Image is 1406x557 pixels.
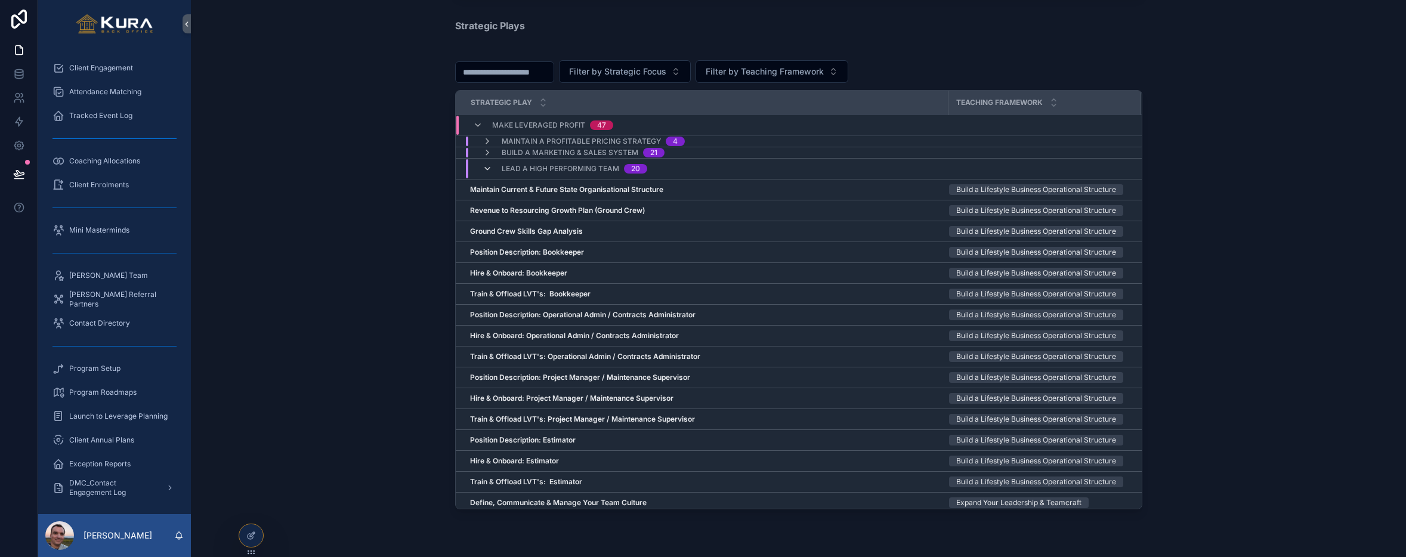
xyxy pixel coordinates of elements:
[470,477,582,486] strong: Train & Offload LVT's: Estimator
[956,226,1116,237] div: Build a Lifestyle Business Operational Structure
[696,60,848,83] button: Select Button
[38,48,191,514] div: scrollable content
[569,66,666,78] span: Filter by Strategic Focus
[45,174,184,196] a: Client Enrolments
[470,206,645,215] strong: Revenue to Resourcing Growth Plan (Ground Crew)
[956,372,1116,383] div: Build a Lifestyle Business Operational Structure
[470,352,700,361] strong: Train & Offload LVT's: Operational Admin / Contracts Administrator
[69,364,120,373] span: Program Setup
[45,312,184,334] a: Contact Directory
[502,137,661,146] span: Maintain a Profitable Pricing Strategy
[650,148,657,157] div: 21
[956,456,1116,466] div: Build a Lifestyle Business Operational Structure
[45,358,184,379] a: Program Setup
[471,98,532,107] span: Strategic Play
[470,394,673,403] strong: Hire & Onboard: Project Manager / Maintenance Supervisor
[45,289,184,310] a: [PERSON_NAME] Referral Partners
[673,137,678,146] div: 4
[470,247,584,256] strong: Position Description: Bookkeeper
[956,268,1116,278] div: Build a Lifestyle Business Operational Structure
[956,393,1116,404] div: Build a Lifestyle Business Operational Structure
[69,478,156,497] span: DMC_Contact Engagement Log
[69,87,141,97] span: Attendance Matching
[69,63,133,73] span: Client Engagement
[470,414,695,423] strong: Train & Offload LVT's: Project Manager / Maintenance Supervisor
[956,289,1116,299] div: Build a Lifestyle Business Operational Structure
[69,180,129,190] span: Client Enrolments
[470,289,591,298] strong: Train & Offload LVT's: Bookkeeper
[956,435,1116,445] div: Build a Lifestyle Business Operational Structure
[45,453,184,475] a: Exception Reports
[956,310,1116,320] div: Build a Lifestyle Business Operational Structure
[45,105,184,126] a: Tracked Event Log
[470,227,583,236] strong: Ground Crew Skills Gap Analysis
[69,388,137,397] span: Program Roadmaps
[45,219,184,241] a: Mini Masterminds
[956,497,1081,508] div: Expand Your Leadership & Teamcraft
[45,406,184,427] a: Launch to Leverage Planning
[45,429,184,451] a: Client Annual Plans
[69,411,168,421] span: Launch to Leverage Planning
[69,318,130,328] span: Contact Directory
[956,205,1116,216] div: Build a Lifestyle Business Operational Structure
[956,184,1116,195] div: Build a Lifestyle Business Operational Structure
[597,120,606,130] div: 47
[69,459,131,469] span: Exception Reports
[470,435,576,444] strong: Position Description: Estimator
[84,530,152,541] p: [PERSON_NAME]
[631,164,640,174] div: 20
[470,268,567,277] strong: Hire & Onboard: Bookkeeper
[470,310,696,319] strong: Position Description: Operational Admin / Contracts Administrator
[956,476,1116,487] div: Build a Lifestyle Business Operational Structure
[470,331,679,340] strong: Hire & Onboard: Operational Admin / Contracts Administrator
[956,351,1116,362] div: Build a Lifestyle Business Operational Structure
[502,148,638,157] span: Build a Marketing & Sales System
[69,156,140,166] span: Coaching Allocations
[956,330,1116,341] div: Build a Lifestyle Business Operational Structure
[492,120,585,130] span: Make Leveraged Profit
[956,414,1116,425] div: Build a Lifestyle Business Operational Structure
[706,66,824,78] span: Filter by Teaching Framework
[956,98,1043,107] span: Teaching Framework
[69,111,132,120] span: Tracked Event Log
[45,477,184,499] a: DMC_Contact Engagement Log
[69,225,129,235] span: Mini Masterminds
[45,150,184,172] a: Coaching Allocations
[76,14,153,33] img: App logo
[45,265,184,286] a: [PERSON_NAME] Team
[470,456,559,465] strong: Hire & Onboard: Estimator
[455,20,525,32] strong: Strategic Plays
[45,382,184,403] a: Program Roadmaps
[956,247,1116,258] div: Build a Lifestyle Business Operational Structure
[45,81,184,103] a: Attendance Matching
[559,60,691,83] button: Select Button
[502,164,619,174] span: Lead a High Performing Team
[470,185,663,194] strong: Maintain Current & Future State Organisational Structure
[45,57,184,79] a: Client Engagement
[470,498,647,507] strong: Define, Communicate & Manage Your Team Culture
[69,290,172,309] span: [PERSON_NAME] Referral Partners
[470,373,690,382] strong: Position Description: Project Manager / Maintenance Supervisor
[69,435,134,445] span: Client Annual Plans
[69,271,148,280] span: [PERSON_NAME] Team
